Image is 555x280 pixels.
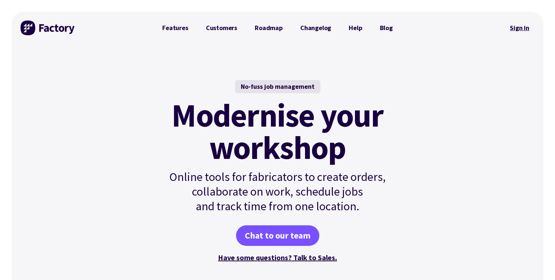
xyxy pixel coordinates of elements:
[21,21,76,35] img: Factory
[218,253,337,262] a: Have some questions? Talk to Sales.
[171,99,383,164] mark: Modernise your workshop
[291,21,340,35] a: Changelog
[505,19,534,36] a: Sign in
[153,21,197,35] a: Features
[246,21,291,35] a: Roadmap
[340,21,371,35] a: Help
[236,225,319,246] a: Chat to our team
[235,80,320,93] div: No-fuss job management
[197,21,246,35] a: Customers
[505,19,534,36] nav: Secondary Navigation
[153,170,402,214] p: Online tools for fabricators to create orders, collaborate on work, schedule jobs and track time ...
[427,201,555,280] iframe: Chat Widget
[153,21,402,35] nav: Primary Navigation
[371,21,402,35] a: Blog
